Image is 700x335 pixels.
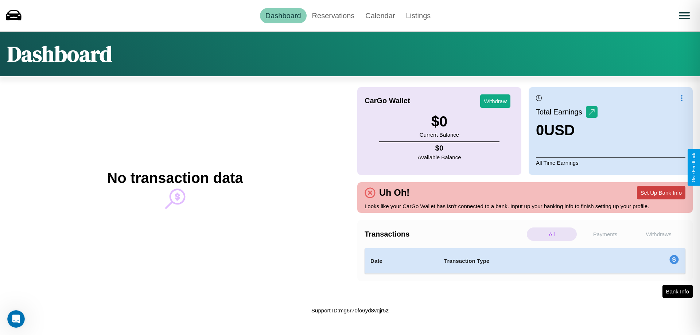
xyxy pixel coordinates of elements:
[311,305,389,315] p: Support ID: mg6r70fo6yd8vqjr5z
[674,5,695,26] button: Open menu
[580,227,630,241] p: Payments
[360,8,400,23] a: Calendar
[370,257,432,265] h4: Date
[107,170,243,186] h2: No transaction data
[444,257,610,265] h4: Transaction Type
[536,157,685,168] p: All Time Earnings
[365,248,685,274] table: simple table
[400,8,436,23] a: Listings
[365,97,410,105] h4: CarGo Wallet
[418,152,461,162] p: Available Balance
[365,201,685,211] p: Looks like your CarGo Wallet has isn't connected to a bank. Input up your banking info to finish ...
[527,227,577,241] p: All
[418,144,461,152] h4: $ 0
[634,227,684,241] p: Withdraws
[536,105,586,118] p: Total Earnings
[662,285,693,298] button: Bank Info
[691,153,696,182] div: Give Feedback
[365,230,525,238] h4: Transactions
[7,39,112,69] h1: Dashboard
[376,187,413,198] h4: Uh Oh!
[260,8,307,23] a: Dashboard
[480,94,510,108] button: Withdraw
[7,310,25,328] iframe: Intercom live chat
[307,8,360,23] a: Reservations
[420,113,459,130] h3: $ 0
[536,122,598,139] h3: 0 USD
[637,186,685,199] button: Set Up Bank Info
[420,130,459,140] p: Current Balance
